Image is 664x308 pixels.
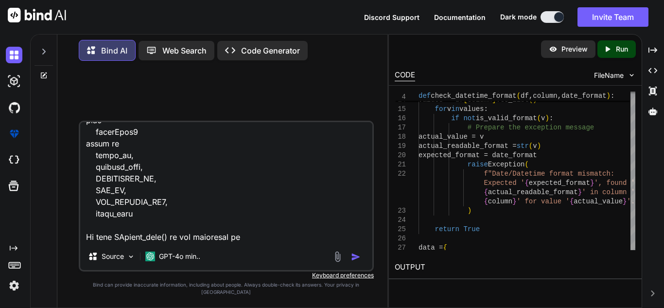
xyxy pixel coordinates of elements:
[395,92,406,102] span: 4
[389,256,642,279] h2: OUTPUT
[431,92,516,100] span: check_datetime_format
[476,114,537,122] span: is_valid_format
[549,45,558,54] img: preview
[578,188,582,196] span: }
[521,92,529,100] span: df
[6,152,22,168] img: cloudideIcon
[364,13,419,21] span: Discord Support
[395,132,406,142] div: 18
[533,96,537,104] span: )
[395,169,406,179] div: 22
[419,133,484,141] span: actual_value = v
[590,179,594,187] span: }
[434,13,486,21] span: Documentation
[364,12,419,22] button: Discord Support
[8,8,66,22] img: Bind AI
[79,281,374,296] p: Bind can provide inaccurate information, including about people. Always double-check its answers....
[582,188,635,196] span: ' in column '
[616,44,628,54] p: Run
[395,160,406,169] div: 21
[419,92,431,100] span: def
[468,124,594,131] span: # Prepare the exception message
[6,99,22,116] img: githubDark
[435,105,447,113] span: for
[395,105,406,114] div: 15
[549,114,553,122] span: :
[443,244,447,252] span: {
[512,198,516,205] span: }
[419,244,443,252] span: data =
[395,234,406,243] div: 26
[561,92,606,100] span: date_format
[241,45,300,56] p: Code Generator
[492,96,496,104] span: ]
[159,252,200,261] p: GPT-4o min..
[517,142,529,150] span: str
[6,47,22,63] img: darkChat
[607,92,611,100] span: )
[574,198,623,205] span: actual_value
[623,198,627,205] span: }
[6,277,22,294] img: settings
[484,170,614,178] span: f"Date/Datetime format mismatch:
[6,73,22,90] img: darkAi-studio
[611,92,614,100] span: :
[463,225,480,233] span: True
[395,216,406,225] div: 24
[496,96,529,104] span: .to_list
[558,92,561,100] span: ,
[6,126,22,142] img: premium
[435,225,459,233] span: return
[533,142,537,150] span: v
[488,198,512,205] span: column
[395,142,406,151] div: 19
[468,161,488,168] span: raise
[395,70,415,81] div: CODE
[529,179,590,187] span: expected_format
[537,142,541,150] span: )
[351,252,361,262] img: icon
[468,207,472,215] span: )
[488,161,525,168] span: Exception
[529,92,533,100] span: ,
[101,45,127,56] p: Bind AI
[459,105,484,113] span: values
[488,188,578,196] span: actual_readable_format
[484,105,488,113] span: :
[484,179,524,187] span: Expected '
[533,92,557,100] span: column
[145,252,155,261] img: GPT-4o mini
[524,179,528,187] span: {
[102,252,124,261] p: Source
[395,206,406,216] div: 23
[419,142,517,150] span: actual_readable_format =
[463,96,467,104] span: [
[468,96,492,104] span: column
[162,45,207,56] p: Web Search
[627,198,639,205] span: '."
[517,92,521,100] span: (
[541,114,545,122] span: v
[395,151,406,160] div: 20
[395,225,406,234] div: 25
[594,71,624,80] span: FileName
[127,253,135,261] img: Pick Models
[570,198,574,205] span: {
[419,96,463,104] span: values = df
[463,114,475,122] span: not
[628,71,636,79] img: chevron down
[484,198,488,205] span: {
[500,12,537,22] span: Dark mode
[517,198,570,205] span: ' for value '
[451,105,459,113] span: in
[395,123,406,132] div: 17
[537,114,541,122] span: (
[395,243,406,253] div: 27
[529,96,533,104] span: (
[419,151,537,159] span: expected_format = date_format
[447,105,451,113] span: v
[484,188,488,196] span: {
[577,7,648,27] button: Invite Team
[79,272,374,279] p: Keyboard preferences
[434,12,486,22] button: Documentation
